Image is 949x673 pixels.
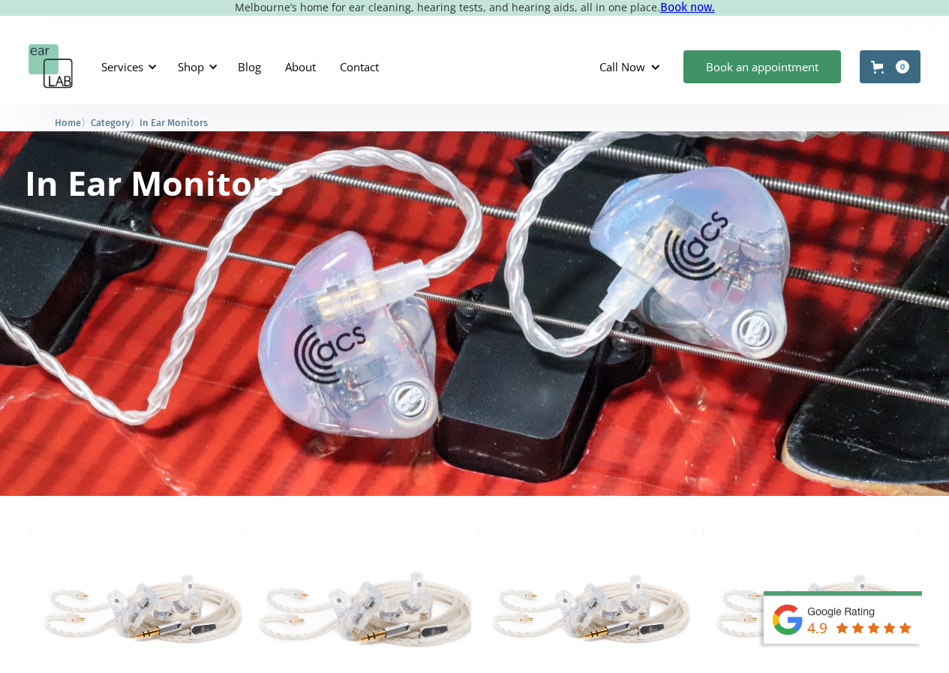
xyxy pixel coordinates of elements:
div: Services [92,44,161,89]
a: Category [91,115,130,129]
li: 〉 [55,115,91,131]
div: Shop [169,44,222,89]
a: In Ear Monitors [140,115,208,129]
a: About [273,45,328,89]
a: Home [55,115,81,129]
span: Category [91,117,130,128]
li: 〉 [91,115,140,131]
a: Open cart [860,50,920,83]
div: Services [101,59,143,74]
h1: In Ear Monitors [25,166,284,200]
span: Home [55,117,81,128]
a: Contact [328,45,391,89]
a: home [29,44,74,89]
div: Call Now [587,44,676,89]
a: Blog [226,45,273,89]
div: Call Now [599,59,645,74]
div: 0 [896,60,909,74]
span: In Ear Monitors [140,117,208,128]
div: Shop [178,59,204,74]
a: Book an appointment [683,50,841,83]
